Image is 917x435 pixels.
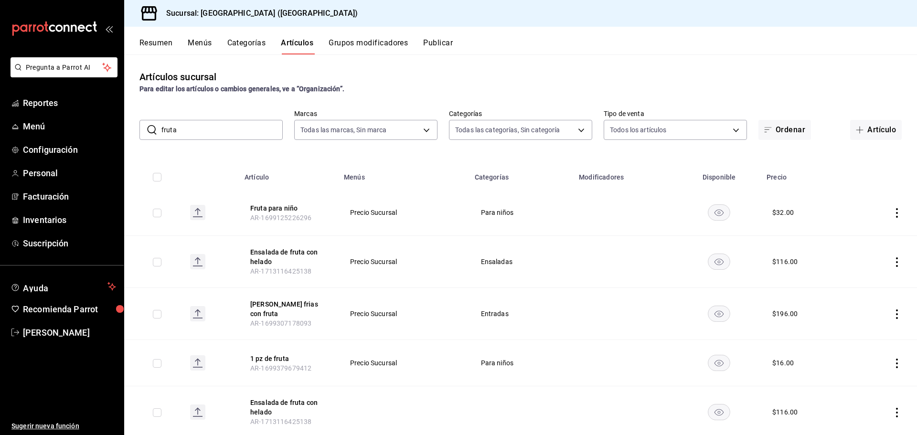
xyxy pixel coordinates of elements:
button: edit-product-location [250,203,327,213]
span: Recomienda Parrot [23,303,116,316]
button: actions [892,309,902,319]
span: AR-1713116425138 [250,267,311,275]
div: $ 116.00 [772,407,798,417]
div: $ 32.00 [772,208,794,217]
th: Menús [338,159,469,190]
span: Para niños [481,360,562,366]
button: Grupos modificadores [329,38,408,54]
span: Sugerir nueva función [11,421,116,431]
span: AR-1713116425138 [250,418,311,425]
span: Precio Sucursal [350,258,457,265]
th: Artículo [239,159,338,190]
span: Para niños [481,209,562,216]
button: actions [892,359,902,368]
button: availability-product [708,254,730,270]
span: AR-1699379679412 [250,364,311,372]
span: Todas las marcas, Sin marca [300,125,387,135]
span: AR-1699125226296 [250,214,311,222]
span: [PERSON_NAME] [23,326,116,339]
button: Artículo [850,120,902,140]
span: Reportes [23,96,116,109]
button: Resumen [139,38,172,54]
span: Menú [23,120,116,133]
div: navigation tabs [139,38,917,54]
span: Personal [23,167,116,180]
label: Marcas [294,110,437,117]
th: Categorías [469,159,574,190]
button: Ordenar [758,120,811,140]
button: Pregunta a Parrot AI [11,57,117,77]
button: availability-product [708,355,730,371]
button: Categorías [227,38,266,54]
label: Categorías [449,110,592,117]
button: actions [892,208,902,218]
span: Precio Sucursal [350,360,457,366]
div: $ 16.00 [772,358,794,368]
button: edit-product-location [250,354,327,363]
button: actions [892,257,902,267]
span: Pregunta a Parrot AI [26,63,103,73]
button: edit-product-location [250,247,327,266]
div: $ 196.00 [772,309,798,318]
button: availability-product [708,404,730,420]
a: Pregunta a Parrot AI [7,69,117,79]
button: edit-product-location [250,398,327,417]
span: Precio Sucursal [350,209,457,216]
span: Facturación [23,190,116,203]
th: Disponible [677,159,761,190]
button: availability-product [708,204,730,221]
strong: Para editar los artículos o cambios generales, ve a “Organización”. [139,85,344,93]
div: Artículos sucursal [139,70,216,84]
div: $ 116.00 [772,257,798,266]
span: Inventarios [23,213,116,226]
label: Tipo de venta [604,110,747,117]
th: Modificadores [573,159,677,190]
button: Publicar [423,38,453,54]
button: actions [892,408,902,417]
span: Todas las categorías, Sin categoría [455,125,560,135]
h3: Sucursal: [GEOGRAPHIC_DATA] ([GEOGRAPHIC_DATA]) [159,8,358,19]
span: Precio Sucursal [350,310,457,317]
span: Entradas [481,310,562,317]
span: Ayuda [23,281,104,292]
th: Precio [761,159,850,190]
button: availability-product [708,306,730,322]
span: AR-1699307178093 [250,319,311,327]
span: Ensaladas [481,258,562,265]
button: Artículos [281,38,313,54]
button: edit-product-location [250,299,327,318]
span: Todos los artículos [610,125,667,135]
input: Buscar artículo [161,120,283,139]
span: Suscripción [23,237,116,250]
button: Menús [188,38,212,54]
span: Configuración [23,143,116,156]
button: open_drawer_menu [105,25,113,32]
